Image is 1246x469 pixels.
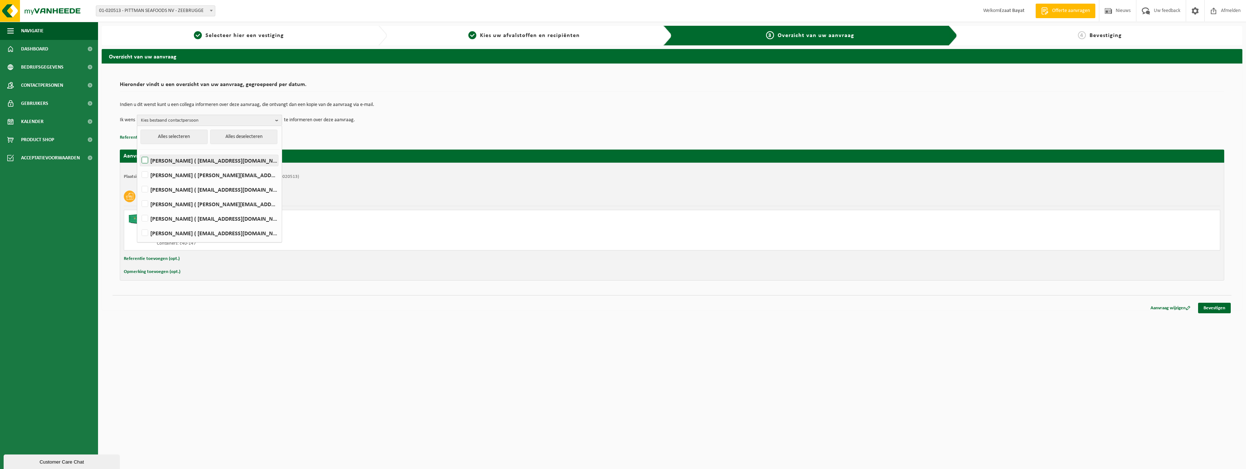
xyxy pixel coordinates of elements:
p: te informeren over deze aanvraag. [284,115,355,126]
a: 1Selecteer hier een vestiging [105,31,372,40]
strong: Plaatsingsadres: [124,174,155,179]
span: Kies bestaand contactpersoon [141,115,272,126]
label: [PERSON_NAME] ( [EMAIL_ADDRESS][DOMAIN_NAME] ) [140,213,278,224]
p: Ik wens [120,115,135,126]
button: Kies bestaand contactpersoon [137,115,282,126]
span: Kies uw afvalstoffen en recipiënten [480,33,580,38]
span: Offerte aanvragen [1050,7,1092,15]
h2: Hieronder vindt u een overzicht van uw aanvraag, gegroepeerd per datum. [120,82,1224,91]
span: Selecteer hier een vestiging [205,33,284,38]
label: [PERSON_NAME] ( [PERSON_NAME][EMAIL_ADDRESS][DOMAIN_NAME] ) [140,199,278,209]
span: Bedrijfsgegevens [21,58,64,76]
span: Kalender [21,113,44,131]
button: Referentie toevoegen (opt.) [120,133,176,142]
button: Alles selecteren [141,130,208,144]
span: 01-020513 - PITTMAN SEAFOODS NV - ZEEBRUGGE [96,5,215,16]
iframe: chat widget [4,453,121,469]
span: Gebruikers [21,94,48,113]
span: 01-020513 - PITTMAN SEAFOODS NV - ZEEBRUGGE [96,6,215,16]
label: [PERSON_NAME] ( [EMAIL_ADDRESS][DOMAIN_NAME] ) [140,155,278,166]
span: 2 [468,31,476,39]
span: Acceptatievoorwaarden [21,149,80,167]
span: Navigatie [21,22,44,40]
a: 2Kies uw afvalstoffen en recipiënten [391,31,658,40]
span: Bevestiging [1090,33,1122,38]
a: Offerte aanvragen [1035,4,1095,18]
h2: Overzicht van uw aanvraag [102,49,1242,63]
span: Product Shop [21,131,54,149]
a: Bevestigen [1198,303,1231,313]
div: Aantal: 1 [157,235,701,241]
span: Dashboard [21,40,48,58]
span: Overzicht van uw aanvraag [778,33,854,38]
button: Referentie toevoegen (opt.) [124,254,180,264]
a: Aanvraag wijzigen [1145,303,1196,313]
strong: Aanvraag voor [DATE] [123,153,178,159]
span: Contactpersonen [21,76,63,94]
div: Containers: c40-147 [157,241,701,246]
p: Indien u dit wenst kunt u een collega informeren over deze aanvraag, die ontvangt dan een kopie v... [120,102,1224,107]
button: Alles deselecteren [210,130,277,144]
span: 1 [194,31,202,39]
label: [PERSON_NAME] ( [PERSON_NAME][EMAIL_ADDRESS][DOMAIN_NAME] ) [140,170,278,180]
strong: Ezaat Bayat [999,8,1025,13]
label: [PERSON_NAME] ( [EMAIL_ADDRESS][DOMAIN_NAME] ) [140,228,278,238]
label: [PERSON_NAME] ( [EMAIL_ADDRESS][DOMAIN_NAME] ) [140,184,278,195]
button: Opmerking toevoegen (opt.) [124,267,180,277]
img: HK-XC-40-GN-00.png [128,214,150,225]
div: Ophalen en plaatsen lege container [157,225,701,231]
span: 4 [1078,31,1086,39]
span: 3 [766,31,774,39]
